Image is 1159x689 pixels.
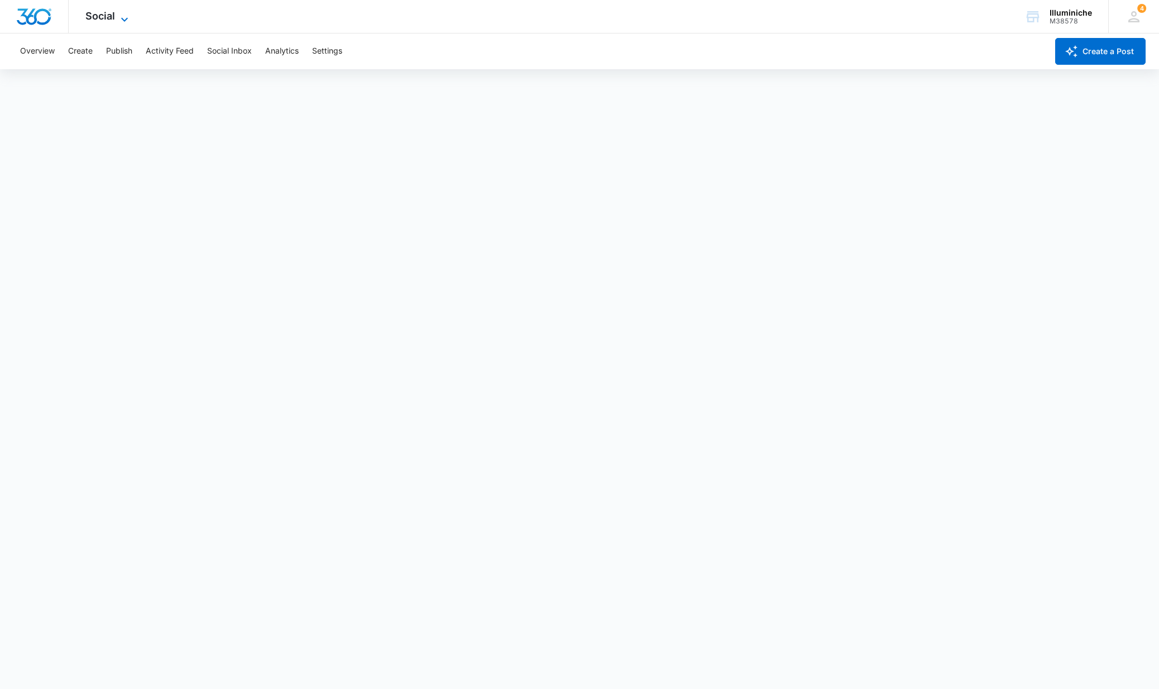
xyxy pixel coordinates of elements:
[312,34,342,69] button: Settings
[1055,38,1146,65] button: Create a Post
[146,34,194,69] button: Activity Feed
[265,34,299,69] button: Analytics
[1137,4,1146,13] div: notifications count
[85,10,115,22] span: Social
[20,34,55,69] button: Overview
[106,34,132,69] button: Publish
[1137,4,1146,13] span: 4
[68,34,93,69] button: Create
[207,34,252,69] button: Social Inbox
[1050,17,1092,25] div: account id
[1050,8,1092,17] div: account name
